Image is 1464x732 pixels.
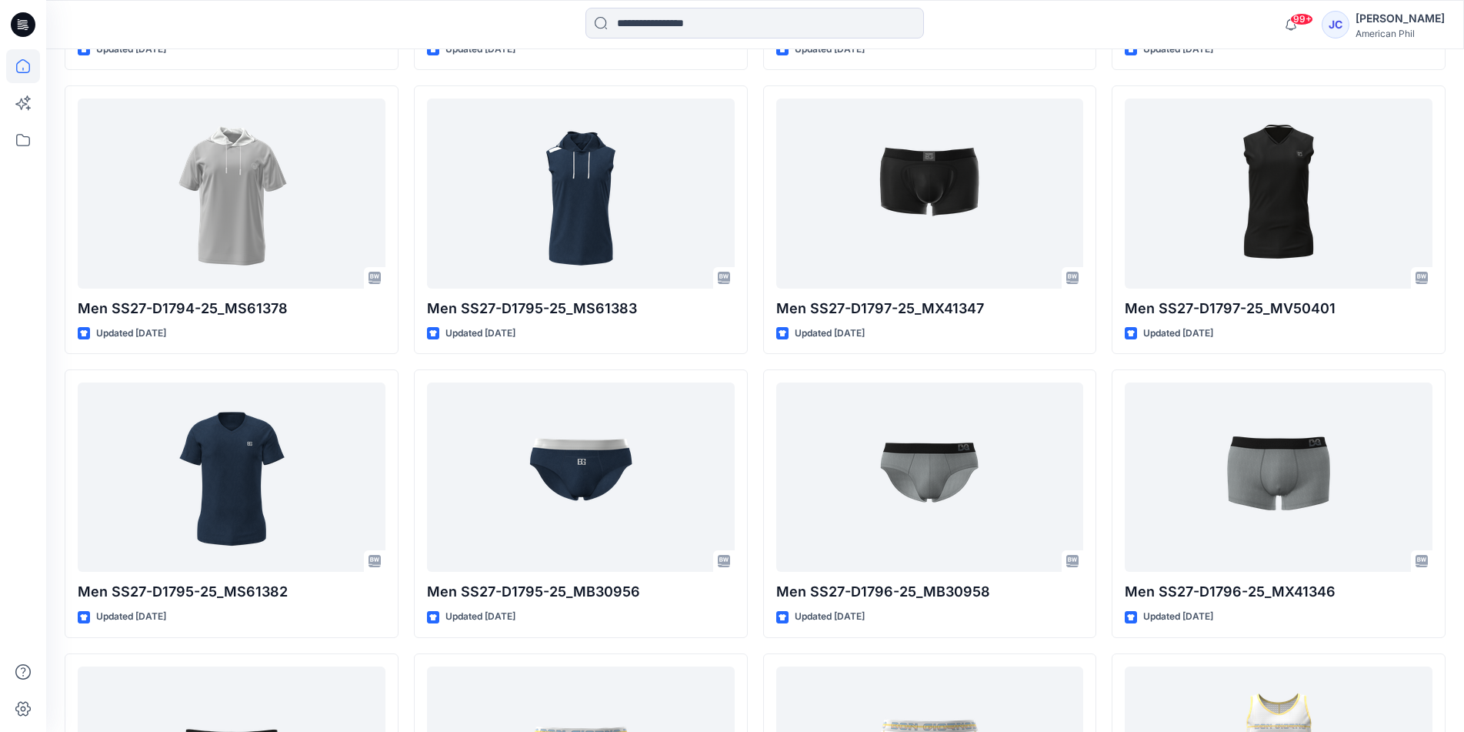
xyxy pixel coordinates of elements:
span: 99+ [1290,13,1313,25]
p: Updated [DATE] [445,326,515,342]
p: Updated [DATE] [445,609,515,625]
p: Men SS27-D1794-25_MS61378 [78,298,385,319]
p: Men SS27-D1796-25_MX41346 [1125,581,1432,603]
p: Updated [DATE] [795,609,865,625]
a: Men SS27-D1797-25_MX41347 [776,99,1084,288]
p: Updated [DATE] [96,609,166,625]
p: Men SS27-D1797-25_MX41347 [776,298,1084,319]
a: Men SS27-D1796-25_MB30958 [776,383,1084,572]
p: Updated [DATE] [1143,326,1213,342]
a: Men SS27-D1794-25_MS61378 [78,99,385,288]
p: Updated [DATE] [795,326,865,342]
p: Updated [DATE] [1143,609,1213,625]
a: Men SS27-D1797-25_MV50401 [1125,99,1432,288]
p: Updated [DATE] [96,326,166,342]
p: Men SS27-D1795-25_MS61383 [427,298,735,319]
p: Men SS27-D1795-25_MB30956 [427,581,735,603]
a: Men SS27-D1795-25_MB30956 [427,383,735,572]
p: Men SS27-D1796-25_MB30958 [776,581,1084,603]
p: Men SS27-D1795-25_MS61382 [78,581,385,603]
div: American Phil [1356,28,1445,39]
p: Men SS27-D1797-25_MV50401 [1125,298,1432,319]
div: [PERSON_NAME] [1356,9,1445,28]
a: Men SS27-D1795-25_MS61383 [427,99,735,288]
a: Men SS27-D1795-25_MS61382 [78,383,385,572]
a: Men SS27-D1796-25_MX41346 [1125,383,1432,572]
div: JC [1322,11,1349,38]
